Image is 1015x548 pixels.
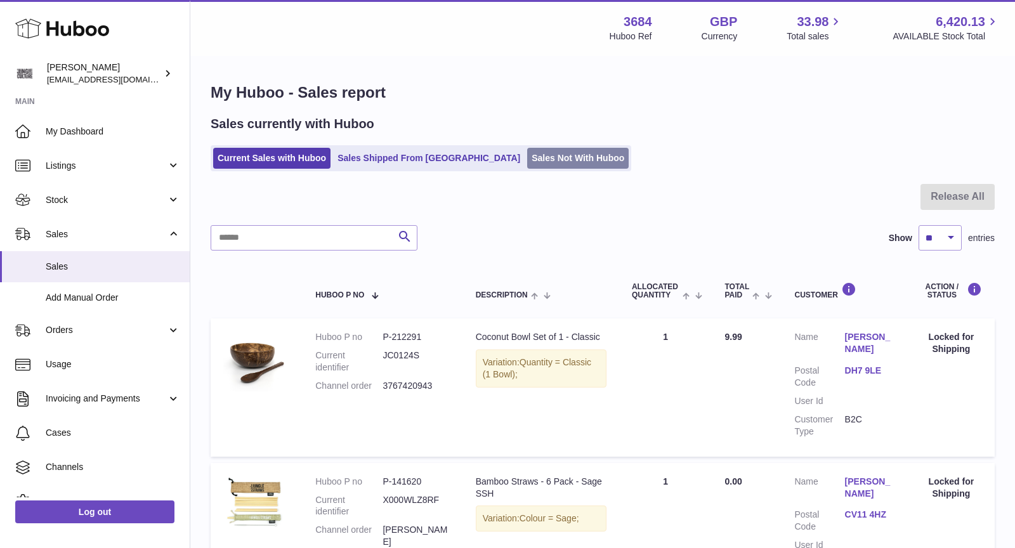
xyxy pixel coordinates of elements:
span: Usage [46,358,180,370]
div: Variation: [476,349,606,388]
div: Coconut Bowl Set of 1 - Classic [476,331,606,343]
a: Sales Shipped From [GEOGRAPHIC_DATA] [333,148,525,169]
dd: [PERSON_NAME] [383,524,450,548]
dd: JC0124S [383,349,450,374]
dd: P-212291 [383,331,450,343]
a: 6,420.13 AVAILABLE Stock Total [893,13,1000,42]
dd: P-141620 [383,476,450,488]
label: Show [889,232,912,244]
span: Sales [46,261,180,273]
dt: Current identifier [315,349,383,374]
h1: My Huboo - Sales report [211,82,995,103]
dt: Channel order [315,380,383,392]
div: Huboo Ref [610,30,652,42]
a: [PERSON_NAME] [845,331,895,355]
span: Total paid [724,283,749,299]
span: 6,420.13 [936,13,985,30]
div: [PERSON_NAME] [47,62,161,86]
a: Log out [15,500,174,523]
strong: 3684 [624,13,652,30]
dt: Postal Code [794,509,844,533]
span: entries [968,232,995,244]
span: Description [476,291,528,299]
td: 1 [619,318,712,456]
div: Customer [794,282,894,299]
span: Sales [46,228,167,240]
span: Invoicing and Payments [46,393,167,405]
span: Stock [46,194,167,206]
span: Colour = Sage; [520,513,579,523]
a: Current Sales with Huboo [213,148,331,169]
span: Huboo P no [315,291,364,299]
dt: Huboo P no [315,331,383,343]
a: CV11 4HZ [845,509,895,521]
dd: 3767420943 [383,380,450,392]
div: Locked for Shipping [920,331,982,355]
a: [PERSON_NAME] [845,476,895,500]
span: Quantity = Classic (1 Bowl); [483,357,591,379]
span: Add Manual Order [46,292,180,304]
a: 33.98 Total sales [787,13,843,42]
span: My Dashboard [46,126,180,138]
dt: Huboo P no [315,476,383,488]
div: Currency [702,30,738,42]
div: Locked for Shipping [920,476,982,500]
dt: Postal Code [794,365,844,389]
dt: Name [794,476,844,503]
span: Cases [46,427,180,439]
span: [EMAIL_ADDRESS][DOMAIN_NAME] [47,74,187,84]
dt: Name [794,331,844,358]
span: Channels [46,461,180,473]
div: Bamboo Straws - 6 Pack - Sage SSH [476,476,606,500]
span: Total sales [787,30,843,42]
dt: Customer Type [794,414,844,438]
dt: Current identifier [315,494,383,518]
dt: Channel order [315,524,383,548]
span: 9.99 [724,332,742,342]
span: 33.98 [797,13,828,30]
div: Action / Status [920,282,982,299]
span: 0.00 [724,476,742,486]
strong: GBP [710,13,737,30]
span: Settings [46,495,180,507]
dd: X000WLZ8RF [383,494,450,518]
span: ALLOCATED Quantity [632,283,679,299]
img: 36841753446190.png [223,476,287,531]
div: Variation: [476,506,606,532]
img: 36841692709551.png [223,331,287,391]
h2: Sales currently with Huboo [211,115,374,133]
span: AVAILABLE Stock Total [893,30,1000,42]
span: Listings [46,160,167,172]
dt: User Id [794,395,844,407]
a: Sales Not With Huboo [527,148,629,169]
img: theinternationalventure@gmail.com [15,64,34,83]
a: DH7 9LE [845,365,895,377]
dd: B2C [845,414,895,438]
span: Orders [46,324,167,336]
